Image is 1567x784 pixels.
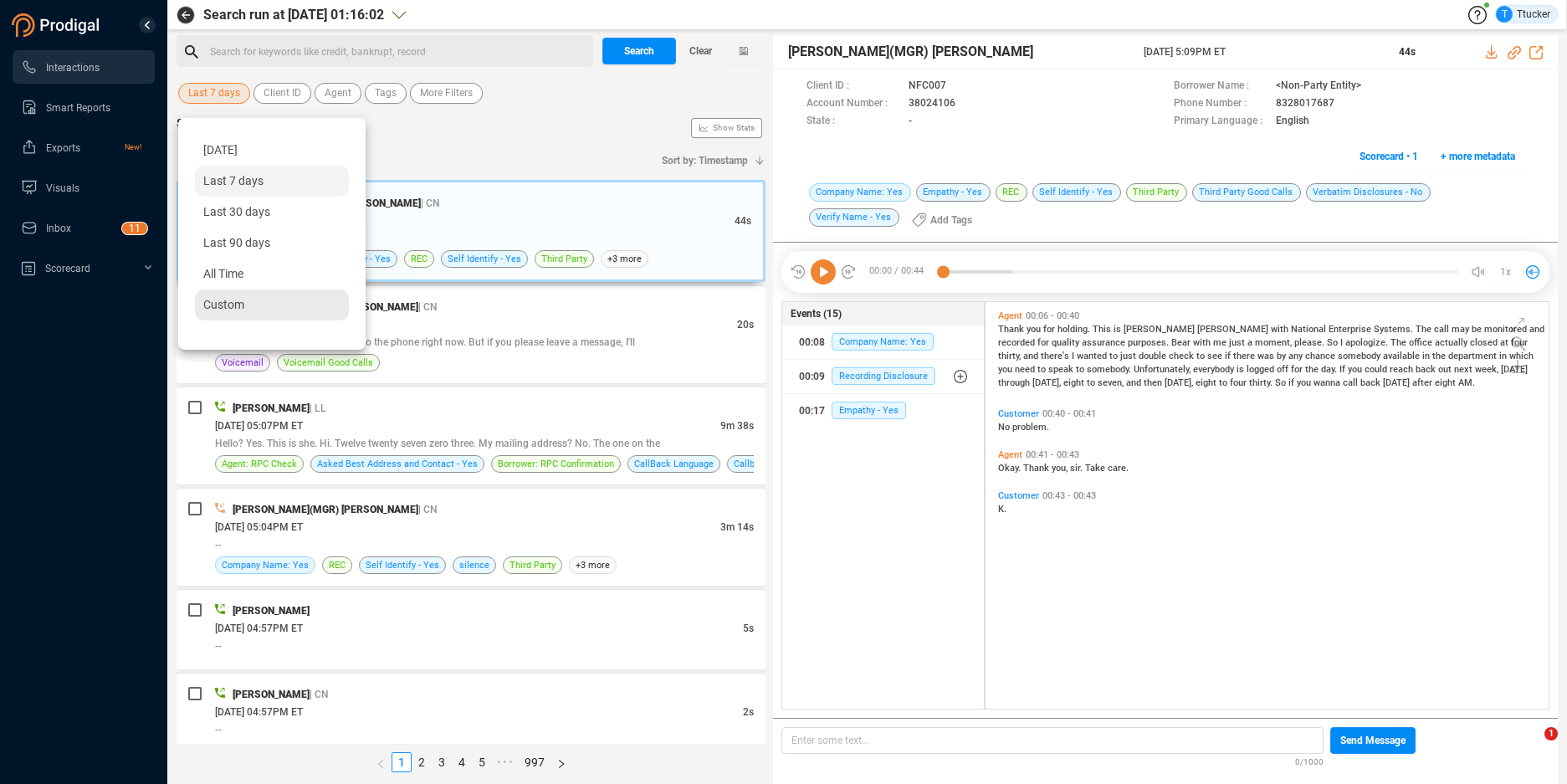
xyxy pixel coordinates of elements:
span: Search run at [DATE] 01:16:02 [203,5,384,25]
li: Exports [13,131,155,164]
span: thirty, [998,351,1023,361]
span: right [556,759,566,769]
span: [DATE] [1501,364,1528,375]
span: Empathy - Yes [916,183,991,202]
span: Scorecard • 1 [1360,143,1418,170]
span: [PERSON_NAME] [1124,324,1197,335]
span: +3 more [601,250,648,268]
span: Send Message [1340,727,1406,754]
span: next [1454,364,1475,375]
span: actually [1435,337,1470,348]
span: Agent [325,83,351,104]
span: after [1412,377,1435,388]
sup: 11 [122,223,147,234]
span: any [1288,351,1305,361]
span: by [1277,351,1288,361]
span: just [1120,351,1139,361]
span: Interactions [46,62,100,74]
span: 1x [1500,259,1511,285]
span: reach [1390,364,1416,375]
a: 1 [392,753,411,771]
span: 00:06 - 00:40 [1022,310,1083,321]
span: Agent: RPC Check [222,456,297,472]
span: All Time [203,267,243,280]
span: through [998,377,1032,388]
div: grid [994,306,1549,707]
span: sir. [1070,463,1085,474]
span: Exports [46,142,80,154]
span: [DATE] [1383,377,1412,388]
span: with [1193,337,1213,348]
span: silence [459,557,489,573]
span: | CN [310,689,329,700]
div: Ttucker [1496,6,1550,23]
span: 9m 38s [720,420,754,432]
button: Clear [676,38,726,64]
span: everybody [1193,364,1237,375]
span: back [1416,364,1438,375]
span: see [1207,351,1225,361]
span: just [1229,337,1247,348]
span: Asked Best Address and Contact - Yes [317,456,478,472]
div: [PERSON_NAME][DATE] 04:57PM ET5s-- [177,590,766,669]
span: Last 90 days [203,236,270,249]
p: 1 [129,223,135,239]
span: So [1275,377,1288,388]
span: the [1432,351,1448,361]
span: is [1114,324,1124,335]
span: -- [215,724,222,735]
span: [DATE] 04:57PM ET [215,706,303,718]
span: National [1291,324,1329,335]
button: Send Message [1330,727,1416,754]
li: Interactions [13,50,155,84]
span: +3 more [569,556,617,574]
span: K. [998,504,1006,515]
span: Last 30 days [203,205,270,218]
span: which [1509,351,1534,361]
span: Show Stats [713,28,755,228]
span: Empathy - Yes [832,402,906,419]
span: 3m 14s [720,521,754,533]
span: T [1502,6,1508,23]
span: to [1196,351,1207,361]
span: there [1233,351,1257,361]
div: [PERSON_NAME](MGR) [PERSON_NAME]| CN[DATE] 05:04PM ET3m 14s--Company Name: YesRECSelf Identify - ... [177,489,766,586]
span: Thank [998,324,1027,335]
span: care. [1108,463,1129,474]
span: for [1291,364,1305,375]
span: Agent [998,449,1022,460]
li: Smart Reports [13,90,155,124]
span: Third Party [541,251,587,267]
span: four [1230,377,1249,388]
span: thirty. [1249,377,1275,388]
div: [PERSON_NAME](MGR) [PERSON_NAME]| CN[DATE] 05:09PM ET44sNo problem. K.Company Name: YesEmpathy - ... [177,180,766,282]
span: -- [215,539,222,551]
span: [PERSON_NAME] [233,605,310,617]
span: chance [1305,351,1338,361]
div: [PERSON_NAME]| CN[DATE] 04:57PM ET2s-- [177,674,766,753]
button: 00:17Empathy - Yes [782,394,984,428]
span: eight [1063,377,1087,388]
span: somebody. [1087,364,1134,375]
button: More Filters [410,83,483,104]
span: Self Identify - Yes [1032,183,1121,202]
a: 5 [473,753,491,771]
span: in [1499,351,1509,361]
span: week, [1475,364,1501,375]
span: Voicemail Good Calls [284,355,373,371]
button: 00:08Company Name: Yes [782,325,984,359]
div: 00:08 [799,329,825,356]
span: holding. [1057,324,1093,335]
span: you [1297,377,1314,388]
span: Callback Permission Verification [734,456,870,472]
a: Interactions [21,50,141,84]
span: Agent [998,310,1022,321]
span: Enterprise [1329,324,1374,335]
li: Visuals [13,171,155,204]
span: Borrower: RPC Confirmation [498,456,614,472]
span: logged [1247,364,1277,375]
span: Hello. I'm sorry. I'm unable to get to the phone right now. But if you please leave a message, I'll [215,336,635,348]
button: 1x [1494,260,1518,284]
span: Recording Disclosure [832,367,935,385]
span: call [1343,377,1360,388]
